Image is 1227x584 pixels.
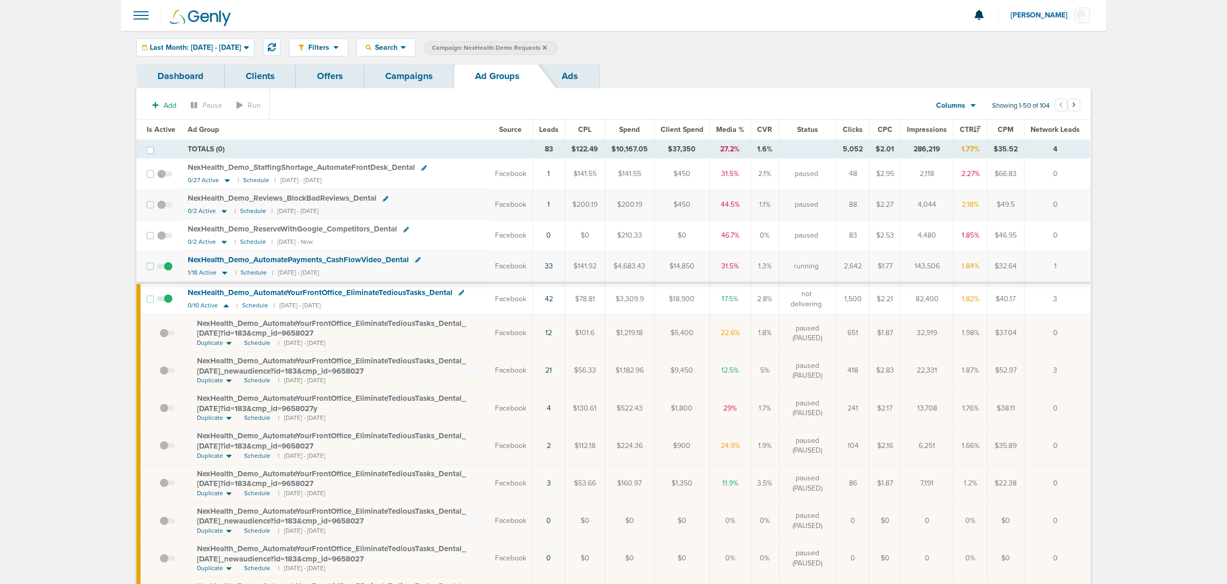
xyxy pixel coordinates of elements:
[954,390,987,427] td: 1.76%
[750,464,779,502] td: 3.5%
[837,159,869,189] td: 48
[188,207,216,215] span: 0/2 Active
[987,220,1024,251] td: $46.95
[546,231,551,240] a: 0
[1024,464,1091,502] td: 0
[147,125,175,134] span: Is Active
[987,159,1024,189] td: $66.83
[709,251,750,283] td: 31.5%
[837,502,869,539] td: 0
[547,200,550,209] a: 1
[901,464,954,502] td: 7,191
[987,390,1024,427] td: $38.11
[709,390,750,427] td: 29%
[654,539,709,577] td: $0
[1031,125,1080,134] span: Network Leads
[901,283,954,315] td: 82,400
[954,315,987,352] td: 1.98%
[987,251,1024,283] td: $32.64
[837,283,869,315] td: 1,500
[779,502,836,539] td: paused (PAUSED)
[565,464,605,502] td: $53.66
[869,315,901,352] td: $1.87
[795,230,818,241] span: paused
[188,224,397,233] span: NexHealth_ Demo_ ReserveWithGoogle_ Competitors_ Dental
[750,539,779,577] td: 0%
[182,140,532,159] td: TOTALS (0)
[1055,100,1080,112] ul: Pagination
[278,564,325,573] small: | [DATE] - [DATE]
[489,283,533,315] td: Facebook
[779,427,836,464] td: paused (PAUSED)
[278,414,325,422] small: | [DATE] - [DATE]
[164,101,176,110] span: Add
[837,352,869,390] td: 418
[565,427,605,464] td: $112.18
[271,238,313,246] small: | [DATE] - Now
[869,502,901,539] td: $0
[869,140,901,159] td: $2.01
[709,427,750,464] td: 24.9%
[272,269,319,277] small: | [DATE] - [DATE]
[197,507,466,526] span: NexHealth_ Demo_ AutomateYourFrontOffice_ EliminateTediousTasks_ Dental_ [DATE]_ newaudience?id=1...
[605,352,654,390] td: $1,182.96
[709,159,750,189] td: 31.5%
[240,207,266,215] small: Schedule
[565,539,605,577] td: $0
[901,427,954,464] td: 6,251
[654,283,709,315] td: $18,900
[750,315,779,352] td: 1.8%
[750,352,779,390] td: 5%
[837,251,869,283] td: 2,642
[837,539,869,577] td: 0
[901,539,954,577] td: 0
[296,64,364,88] a: Offers
[371,43,401,52] span: Search
[364,64,454,88] a: Campaigns
[954,352,987,390] td: 1.87%
[236,302,237,309] small: |
[242,302,268,309] small: Schedule
[661,125,703,134] span: Client Spend
[244,376,270,385] span: Schedule
[605,251,654,283] td: $4,683.43
[605,539,654,577] td: $0
[565,251,605,283] td: $141.92
[987,189,1024,220] td: $49.5
[1024,140,1091,159] td: 4
[869,283,901,315] td: $2.21
[869,189,901,220] td: $2.27
[1024,427,1091,464] td: 0
[619,125,640,134] span: Spend
[489,502,533,539] td: Facebook
[779,315,836,352] td: paused (PAUSED)
[869,352,901,390] td: $2.83
[654,220,709,251] td: $0
[750,251,779,283] td: 1.3%
[954,539,987,577] td: 0%
[795,200,818,210] span: paused
[244,527,270,535] span: Schedule
[547,441,551,450] a: 2
[432,44,547,52] span: Campaign: NexHealth Demo Requests
[244,414,270,422] span: Schedule
[197,489,223,498] span: Duplicate
[197,319,466,338] span: NexHealth_ Demo_ AutomateYourFrontOffice_ EliminateTediousTasks_ Dental_ [DATE]?id=183&cmp_ id=96...
[225,64,296,88] a: Clients
[1024,220,1091,251] td: 0
[797,125,818,134] span: Status
[489,539,533,577] td: Facebook
[709,352,750,390] td: 12.5%
[709,220,750,251] td: 46.7%
[1024,539,1091,577] td: 0
[987,352,1024,390] td: $52.97
[654,315,709,352] td: $5,400
[565,502,605,539] td: $0
[1024,189,1091,220] td: 0
[605,315,654,352] td: $1,219.18
[757,125,772,134] span: CVR
[779,464,836,502] td: paused (PAUSED)
[454,64,541,88] a: Ad Groups
[605,159,654,189] td: $141.55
